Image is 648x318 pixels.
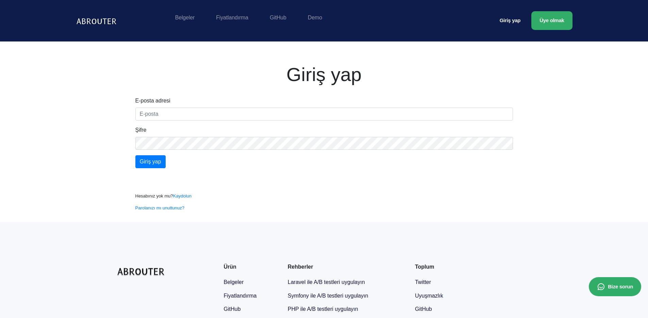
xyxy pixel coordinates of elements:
[415,306,432,312] a: GitHub
[135,205,185,210] a: Parolanızı mı unuttunuz?
[132,170,222,185] iframe: Google ile Oturum Açma Düğmesi
[117,263,167,279] img: logo
[135,108,513,121] input: E-posta
[500,17,521,23] font: Giriş yap
[172,11,198,24] a: Belgeler
[288,264,313,270] font: Rehberler
[589,277,641,296] button: Bize sorun
[270,15,286,20] font: GitHub
[308,15,322,20] font: Demo
[76,14,119,27] img: Logo
[216,15,248,20] font: Fiyatlandırma
[175,15,195,20] font: Belgeler
[224,264,236,270] font: Ürün
[415,293,443,299] a: Uyuşmazlık
[213,11,252,24] a: Fiyatlandırma
[288,293,368,299] a: Symfony ile A/B testleri uygulayın
[304,11,326,24] a: Demo
[266,11,290,24] a: GitHub
[608,284,633,289] font: Bize sorun
[539,17,564,23] font: Üye olmak
[135,155,166,168] input: Giriş yap
[173,193,192,198] a: Kaydolun
[135,193,173,198] font: Hesabınız yok mu?
[531,11,572,30] a: Üye olmak
[415,279,431,285] a: Twitter
[224,306,241,312] a: GitHub
[224,293,257,299] a: Fiyatlandırma
[135,127,147,133] font: Şifre
[286,64,362,85] font: Giriş yap
[288,279,365,285] a: Laravel ile A/B testleri uygulayın
[415,264,434,270] font: Toplum
[224,279,244,285] a: Belgeler
[492,13,529,28] a: Giriş yap
[135,98,170,104] font: E-posta adresi
[288,306,358,312] a: PHP ile A/B testleri uygulayın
